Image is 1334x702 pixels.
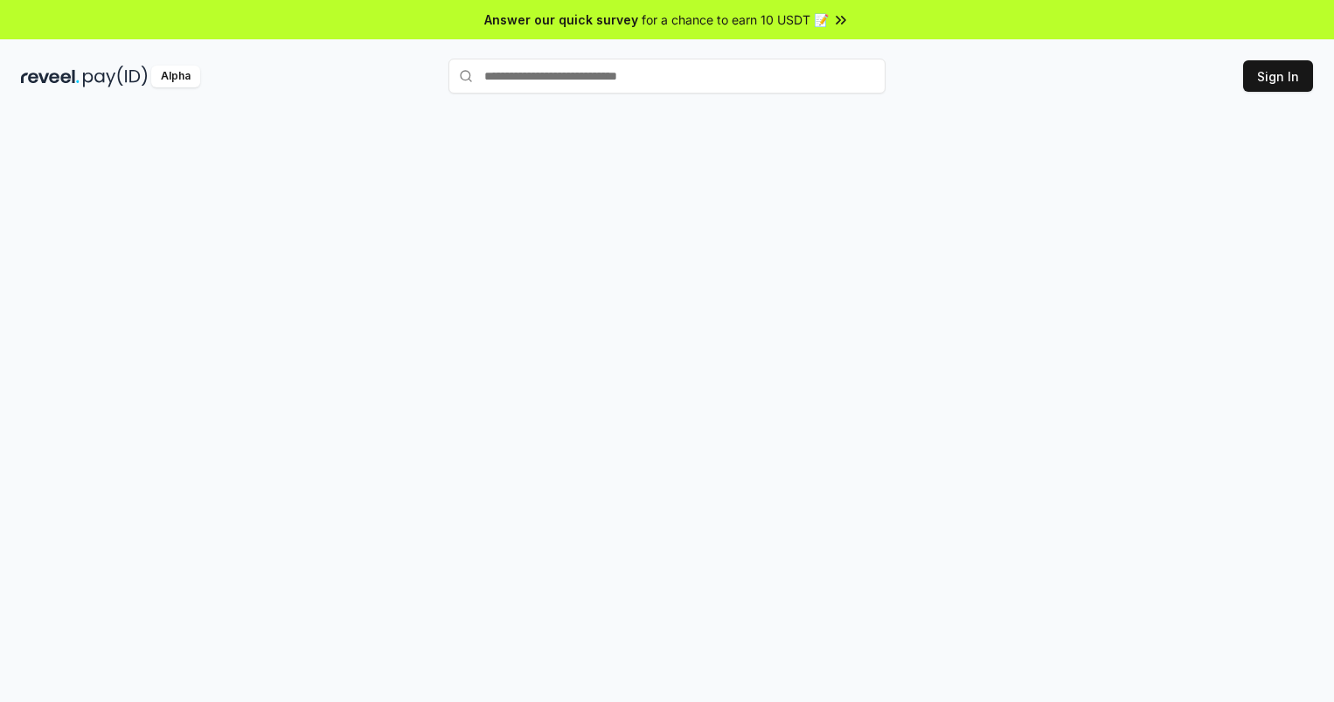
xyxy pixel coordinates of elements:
img: pay_id [83,66,148,87]
img: reveel_dark [21,66,80,87]
span: for a chance to earn 10 USDT 📝 [642,10,829,29]
button: Sign In [1243,60,1313,92]
div: Alpha [151,66,200,87]
span: Answer our quick survey [484,10,638,29]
